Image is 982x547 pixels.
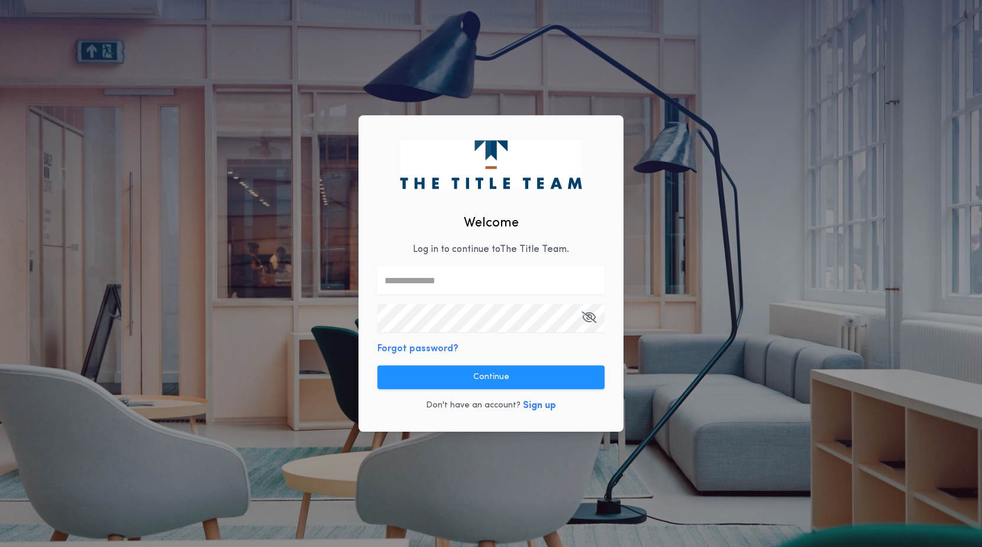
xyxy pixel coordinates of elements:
[413,242,569,257] p: Log in to continue to The Title Team .
[377,365,605,389] button: Continue
[426,400,521,412] p: Don't have an account?
[377,342,458,356] button: Forgot password?
[523,399,556,413] button: Sign up
[400,140,582,189] img: logo
[464,213,519,233] h2: Welcome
